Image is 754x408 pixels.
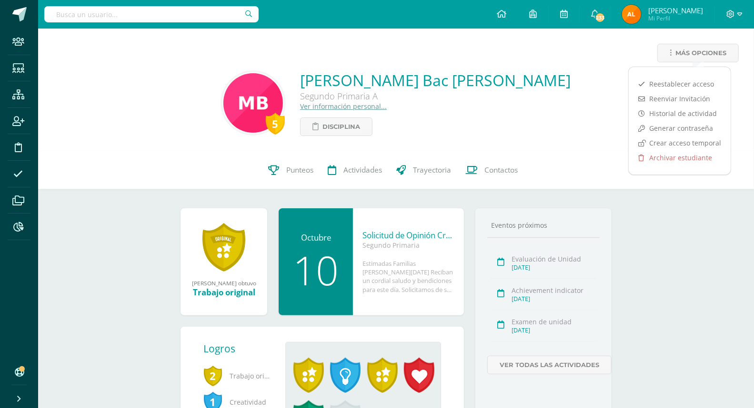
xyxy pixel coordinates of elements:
[190,287,258,298] div: Trabajo original
[629,136,731,150] a: Crear acceso temporal
[487,221,600,230] div: Eventos próximos
[629,77,731,91] a: Reestablecer acceso
[485,165,518,175] span: Contactos
[266,113,285,135] div: 5
[287,165,314,175] span: Punteos
[362,259,454,294] div: Estimadas Familias [PERSON_NAME][DATE] Reciban un cordial saludo y bendiciones para este día. Sol...
[629,150,731,165] a: Archivar estudiante
[629,91,731,106] a: Reenviar Invitación
[675,44,726,62] span: Más opciones
[629,106,731,121] a: Historial de actividad
[512,263,597,272] div: [DATE]
[459,151,525,189] a: Contactos
[322,118,360,136] span: Disciplina
[390,151,459,189] a: Trayectoria
[300,102,387,111] a: Ver información personal...
[362,241,454,250] div: Segundo Primaria
[657,44,739,62] a: Más opciones
[190,279,258,287] div: [PERSON_NAME] obtuvo
[512,317,597,326] div: Examen de unidad
[288,250,343,290] div: 10
[413,165,452,175] span: Trayectoria
[300,117,372,136] a: Disciplina
[512,286,597,295] div: Achievement indicator
[223,73,283,133] img: 7cecd5a153db9249c1849e57d6008b0c.png
[321,151,390,189] a: Actividades
[595,12,605,23] span: 233
[203,365,222,387] span: 2
[300,90,571,102] div: Segundo Primaria A
[288,232,343,243] div: Octubre
[344,165,382,175] span: Actividades
[300,70,571,90] a: [PERSON_NAME] Bac [PERSON_NAME]
[622,5,641,24] img: af9b8bc9e20a7c198341f7486dafb623.png
[203,342,278,355] div: Logros
[362,230,454,241] div: Solicitud de Opinión Creciendo en Familia
[203,363,270,389] span: Trabajo original
[487,356,612,374] a: Ver todas las actividades
[512,326,597,334] div: [DATE]
[512,295,597,303] div: [DATE]
[512,254,597,263] div: Evaluación de Unidad
[648,6,703,15] span: [PERSON_NAME]
[44,6,259,22] input: Busca un usuario...
[629,121,731,136] a: Generar contraseña
[261,151,321,189] a: Punteos
[648,14,703,22] span: Mi Perfil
